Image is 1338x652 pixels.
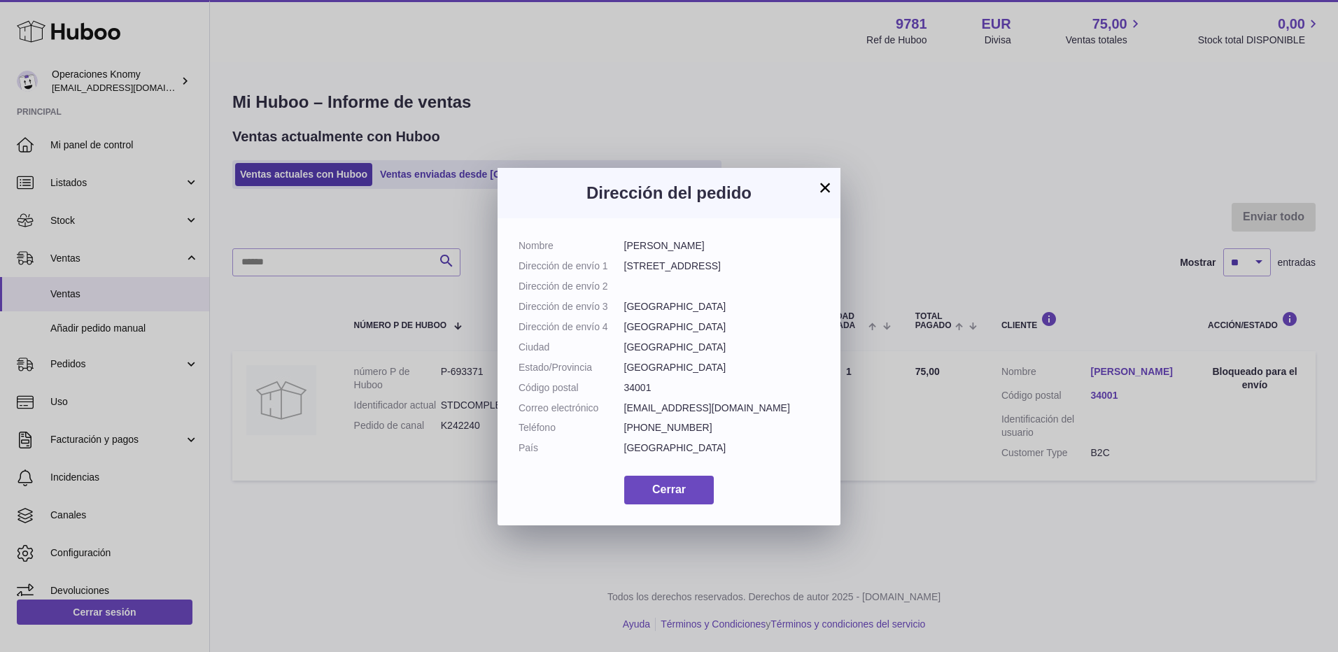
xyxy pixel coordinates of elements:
[519,361,624,374] dt: Estado/Provincia
[519,320,624,334] dt: Dirección de envío 4
[624,320,820,334] dd: [GEOGRAPHIC_DATA]
[624,381,820,395] dd: 34001
[519,260,624,273] dt: Dirección de envío 1
[624,361,820,374] dd: [GEOGRAPHIC_DATA]
[519,239,624,253] dt: Nombre
[519,421,624,434] dt: Teléfono
[624,476,714,504] button: Cerrar
[519,182,819,204] h3: Dirección del pedido
[817,179,833,196] button: ×
[624,341,820,354] dd: [GEOGRAPHIC_DATA]
[519,300,624,313] dt: Dirección de envío 3
[519,280,624,293] dt: Dirección de envío 2
[624,421,820,434] dd: [PHONE_NUMBER]
[519,381,624,395] dt: Código postal
[624,239,820,253] dd: [PERSON_NAME]
[624,260,820,273] dd: [STREET_ADDRESS]
[624,300,820,313] dd: [GEOGRAPHIC_DATA]
[519,441,624,455] dt: País
[624,402,820,415] dd: [EMAIL_ADDRESS][DOMAIN_NAME]
[519,341,624,354] dt: Ciudad
[652,483,686,495] span: Cerrar
[519,402,624,415] dt: Correo electrónico
[624,441,820,455] dd: [GEOGRAPHIC_DATA]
